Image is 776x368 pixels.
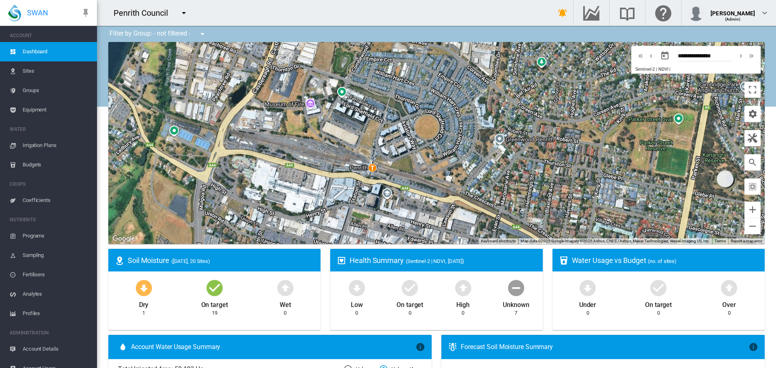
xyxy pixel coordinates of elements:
span: Equipment [23,100,91,120]
button: Zoom in [744,202,761,218]
div: 0 [284,309,287,317]
button: icon-cog [744,106,761,122]
md-icon: icon-menu-down [179,8,189,18]
md-icon: icon-arrow-down-bold-circle [134,278,154,297]
md-icon: icon-checkbox-marked-circle [205,278,224,297]
div: Penrith Council [114,7,175,19]
md-icon: icon-chevron-right [736,51,745,61]
md-icon: icon-arrow-up-bold-circle [276,278,295,297]
md-icon: icon-chevron-down [760,8,770,18]
div: Unknown [503,297,529,309]
span: Groups [23,81,91,100]
div: Health Summary [350,255,536,265]
span: Account Water Usage Summary [131,343,415,351]
div: 0 [586,309,589,317]
md-icon: icon-arrow-up-bold-circle [453,278,473,297]
span: NUTRIENTS [10,213,91,226]
div: On target [396,297,423,309]
span: CROPS [10,178,91,191]
md-icon: icon-information [415,342,425,352]
span: Sampling [23,246,91,265]
div: 0 [409,309,411,317]
md-icon: icon-bell-ring [558,8,567,18]
button: icon-magnify [744,154,761,170]
md-icon: icon-cup-water [559,256,569,265]
button: Keyboard shortcuts [481,238,516,244]
span: | [669,67,671,72]
span: Dashboard [23,42,91,61]
span: Coefficients [23,191,91,210]
div: Dry [139,297,149,309]
md-icon: icon-minus-circle [506,278,526,297]
md-icon: icon-chevron-double-left [636,51,645,61]
span: SWAN [27,8,48,18]
md-icon: icon-checkbox-marked-circle [400,278,420,297]
md-icon: icon-chevron-left [647,51,656,61]
span: Budgets [23,155,91,175]
span: Map data ©2025 Google Imagery ©2025 Airbus, CNES / Airbus, Maxar Technologies, Vexcel Imaging US,... [521,239,710,243]
md-icon: icon-pin [81,8,91,18]
div: 0 [462,309,464,317]
div: High [456,297,470,309]
md-icon: icon-chevron-double-right [747,51,756,61]
div: 19 [212,309,217,317]
button: icon-chevron-double-right [746,51,757,61]
div: 0 [728,309,731,317]
md-icon: Go to the Data Hub [582,8,601,18]
a: Open this area in Google Maps (opens a new window) [110,233,137,244]
div: 0 [657,309,660,317]
div: 1 [142,309,145,317]
div: 7 [515,309,517,317]
button: md-calendar [657,48,673,64]
md-icon: icon-arrow-down-bold-circle [347,278,367,297]
button: icon-chevron-right [736,51,746,61]
span: ACCOUNT [10,29,91,42]
div: On target [645,297,672,309]
md-icon: icon-water [118,342,128,352]
md-icon: icon-menu-down [198,29,207,39]
span: Account Details [23,339,91,359]
md-icon: icon-map-marker-radius [115,256,124,265]
md-icon: icon-arrow-down-bold-circle [578,278,597,297]
span: (Admin) [725,17,741,21]
div: Soil Moisture [128,255,314,265]
span: Irrigation Plans [23,136,91,155]
md-icon: Search the knowledge base [618,8,637,18]
button: icon-select-all [744,179,761,195]
div: On target [201,297,228,309]
span: Profiles [23,304,91,323]
md-icon: icon-magnify [748,158,757,167]
button: icon-menu-down [194,26,211,42]
img: Google [110,233,137,244]
span: Fertilisers [23,265,91,284]
span: WATER [10,123,91,136]
md-icon: icon-select-all [748,182,757,191]
span: Sites [23,61,91,81]
span: Sentinel-2 | NDVI [635,67,668,72]
button: icon-bell-ring [555,5,571,21]
md-icon: icon-cog [748,109,757,119]
div: [PERSON_NAME] [711,6,755,14]
div: Low [351,297,363,309]
md-icon: icon-information [749,342,758,352]
span: ADMINISTRATION [10,326,91,339]
div: 0 [355,309,358,317]
span: Programs [23,226,91,246]
div: Filter by Group: - not filtered - [103,26,213,42]
img: profile.jpg [688,5,704,21]
button: icon-chevron-double-left [635,51,646,61]
div: Over [722,297,736,309]
span: (no. of sites) [648,258,677,264]
span: Analytes [23,284,91,304]
div: Forecast Soil Moisture Summary [461,343,749,351]
md-icon: icon-thermometer-lines [448,342,458,352]
span: ([DATE], 20 Sites) [171,258,210,264]
md-icon: Click here for help [654,8,673,18]
a: Report a map error [731,239,762,243]
button: Toggle fullscreen view [744,82,761,98]
div: Water Usage vs Budget [572,255,758,265]
md-icon: icon-arrow-up-bold-circle [719,278,739,297]
button: icon-menu-down [176,5,192,21]
div: Under [579,297,597,309]
img: SWAN-Landscape-Logo-Colour-drop.png [8,4,21,21]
